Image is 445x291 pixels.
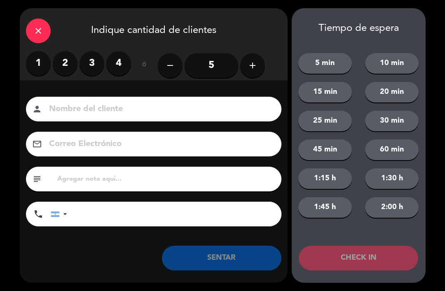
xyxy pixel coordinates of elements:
button: 10 min [365,53,419,74]
button: 5 min [298,53,352,74]
input: Agregar nota aquí... [56,173,275,185]
label: 2 [53,51,77,76]
button: 1:30 h [365,168,419,189]
button: 20 min [365,82,419,102]
div: ó [131,51,158,80]
button: 1:45 h [298,197,352,218]
i: phone [33,209,43,219]
button: CHECK IN [299,246,418,270]
button: 30 min [365,111,419,131]
div: Argentina: +54 [51,202,70,226]
button: remove [158,53,183,78]
i: person [32,104,42,114]
button: 60 min [365,140,419,160]
label: 1 [26,51,51,76]
button: 25 min [298,111,352,131]
i: remove [165,61,175,70]
i: add [248,61,258,70]
label: 4 [106,51,131,76]
input: Correo Electrónico [48,137,271,151]
i: email [32,139,42,149]
div: Indique cantidad de clientes [20,8,288,51]
i: subject [32,174,42,184]
button: 15 min [298,82,352,102]
i: close [33,26,43,36]
button: SENTAR [162,246,281,270]
div: Tiempo de espera [292,23,426,35]
button: 2:00 h [365,197,419,218]
button: 45 min [298,140,352,160]
input: Nombre del cliente [48,102,271,116]
button: add [240,53,265,78]
button: 1:15 h [298,168,352,189]
label: 3 [80,51,104,76]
